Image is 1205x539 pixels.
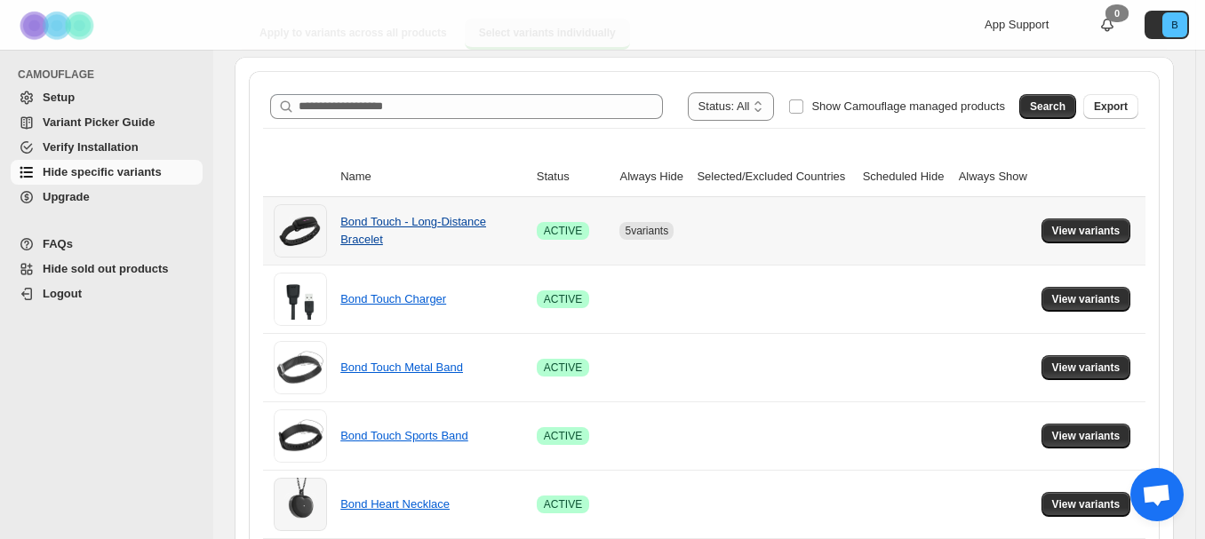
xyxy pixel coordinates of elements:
[1052,429,1121,443] span: View variants
[1094,99,1128,114] span: Export
[11,281,203,306] a: Logout
[1041,355,1131,380] button: View variants
[43,237,73,250] span: FAQs
[1030,99,1065,114] span: Search
[274,478,327,531] img: Bond Heart Necklace
[544,224,582,238] span: ACTIVE
[531,157,615,197] th: Status
[11,232,203,257] a: FAQs
[1052,361,1121,375] span: View variants
[1130,468,1184,521] div: Open chat
[340,361,463,374] a: Bond Touch Metal Band
[11,85,203,110] a: Setup
[544,361,582,375] span: ACTIVE
[11,110,203,135] a: Variant Picker Guide
[335,157,531,197] th: Name
[18,67,204,82] span: CAMOUFLAGE
[1019,94,1076,119] button: Search
[625,225,668,237] span: 5 variants
[340,292,446,305] a: Bond Touch Charger
[1145,11,1189,39] button: Avatar with initials B
[1041,287,1131,312] button: View variants
[11,185,203,210] a: Upgrade
[11,257,203,281] a: Hide sold out products
[43,91,75,104] span: Setup
[1052,497,1121,511] span: View variants
[544,429,582,443] span: ACTIVE
[43,190,90,203] span: Upgrade
[14,1,103,50] img: Camouflage
[614,157,691,197] th: Always Hide
[1171,20,1177,30] text: B
[691,157,857,197] th: Selected/Excluded Countries
[544,497,582,511] span: ACTIVE
[1083,94,1138,119] button: Export
[1041,492,1131,517] button: View variants
[1041,218,1131,243] button: View variants
[1162,12,1187,37] span: Avatar with initials B
[544,292,582,306] span: ACTIVE
[43,115,155,129] span: Variant Picker Guide
[43,287,82,300] span: Logout
[1105,4,1129,22] div: 0
[340,429,468,442] a: Bond Touch Sports Band
[43,262,169,275] span: Hide sold out products
[811,99,1005,113] span: Show Camouflage managed products
[274,204,327,258] img: Bond Touch - Long-Distance Bracelet
[954,157,1036,197] th: Always Show
[858,157,954,197] th: Scheduled Hide
[11,160,203,185] a: Hide specific variants
[1041,424,1131,448] button: View variants
[1098,16,1116,34] a: 0
[43,140,139,154] span: Verify Installation
[340,215,486,246] a: Bond Touch - Long-Distance Bracelet
[43,165,162,178] span: Hide specific variants
[11,135,203,160] a: Verify Installation
[340,497,450,511] a: Bond Heart Necklace
[985,18,1049,31] span: App Support
[1052,224,1121,238] span: View variants
[1052,292,1121,306] span: View variants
